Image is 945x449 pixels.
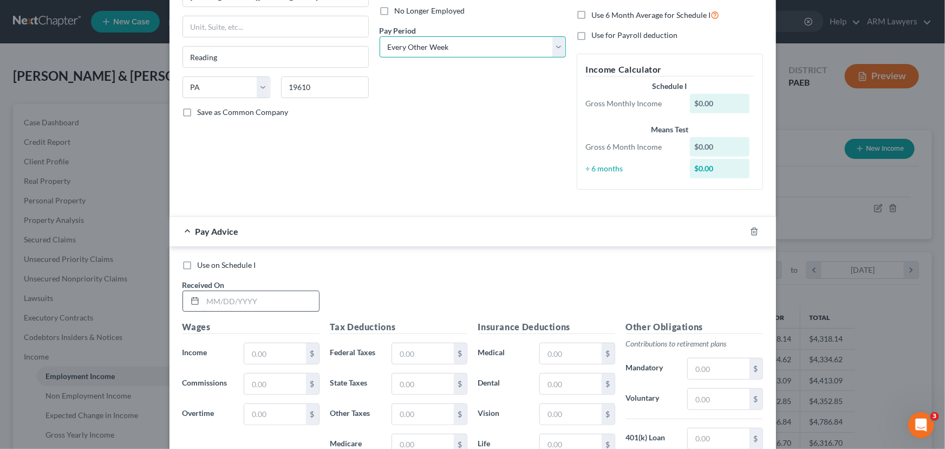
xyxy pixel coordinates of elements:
input: 0.00 [540,343,601,364]
span: Pay Period [380,26,416,35]
div: $0.00 [690,94,750,113]
input: 0.00 [244,343,305,364]
div: $0.00 [690,137,750,157]
span: Income [183,348,207,357]
div: $0.00 [690,159,750,178]
input: Unit, Suite, etc... [183,16,368,37]
div: $ [454,374,467,394]
div: Gross 6 Month Income [581,142,685,152]
span: Save as Common Company [198,107,289,117]
input: 0.00 [244,404,305,425]
div: $ [750,358,762,379]
span: No Longer Employed [395,6,465,15]
label: Dental [473,373,535,395]
div: Gross Monthly Income [581,98,685,109]
div: Schedule I [586,81,754,92]
input: MM/DD/YYYY [203,291,319,312]
label: Other Taxes [325,403,387,425]
input: Enter city... [183,47,368,67]
h5: Wages [183,320,320,334]
input: 0.00 [392,404,453,425]
h5: Other Obligations [626,320,763,334]
input: 0.00 [540,404,601,425]
span: Pay Advice [195,226,239,236]
span: Use on Schedule I [198,260,256,270]
input: 0.00 [392,374,453,394]
span: 3 [930,412,939,421]
div: $ [750,428,762,449]
input: 0.00 [688,389,749,409]
label: Overtime [177,403,239,425]
h5: Insurance Deductions [478,320,615,334]
input: 0.00 [540,374,601,394]
input: 0.00 [392,343,453,364]
span: Use 6 Month Average for Schedule I [592,10,711,20]
div: $ [306,343,319,364]
div: $ [602,374,615,394]
input: Enter zip... [281,76,369,98]
label: Medical [473,343,535,364]
div: $ [454,343,467,364]
div: ÷ 6 months [581,163,685,174]
div: $ [454,404,467,425]
label: Vision [473,403,535,425]
h5: Tax Deductions [330,320,467,334]
span: Use for Payroll deduction [592,30,678,40]
input: 0.00 [688,358,749,379]
div: $ [602,343,615,364]
div: $ [750,389,762,409]
div: $ [306,374,319,394]
label: State Taxes [325,373,387,395]
label: Voluntary [621,388,682,410]
iframe: Intercom live chat [908,412,934,438]
input: 0.00 [688,428,749,449]
div: $ [602,404,615,425]
h5: Income Calculator [586,63,754,76]
p: Contributions to retirement plans [626,338,763,349]
div: $ [306,404,319,425]
span: Received On [183,280,225,290]
label: Mandatory [621,358,682,380]
div: Means Test [586,124,754,135]
label: Federal Taxes [325,343,387,364]
input: 0.00 [244,374,305,394]
label: Commissions [177,373,239,395]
